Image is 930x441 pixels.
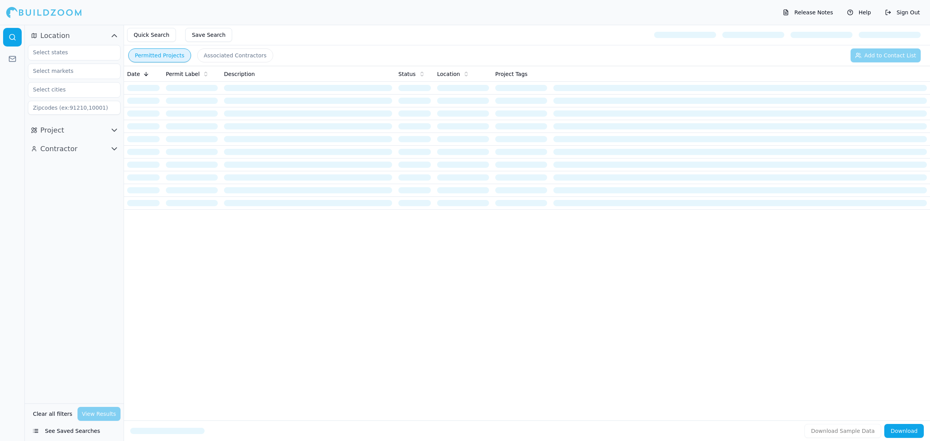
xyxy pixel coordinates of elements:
button: Permitted Projects [128,48,191,62]
input: Select cities [28,83,110,96]
button: Help [843,6,875,19]
span: Status [398,70,416,78]
span: Location [437,70,460,78]
span: Project [40,125,64,136]
button: Save Search [185,28,232,42]
span: Contractor [40,143,77,154]
span: Description [224,70,255,78]
button: Download [884,424,924,438]
button: Associated Contractors [197,48,273,62]
button: Sign Out [881,6,924,19]
span: Date [127,70,140,78]
span: Permit Label [166,70,200,78]
button: Quick Search [127,28,176,42]
input: Select states [28,45,110,59]
button: Project [28,124,121,136]
button: See Saved Searches [28,424,121,438]
button: Contractor [28,143,121,155]
input: Zipcodes (ex:91210,10001) [28,101,121,115]
button: Clear all filters [31,407,74,421]
span: Project Tags [495,70,527,78]
span: Location [40,30,70,41]
input: Select markets [28,64,110,78]
button: Location [28,29,121,42]
button: Release Notes [779,6,837,19]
